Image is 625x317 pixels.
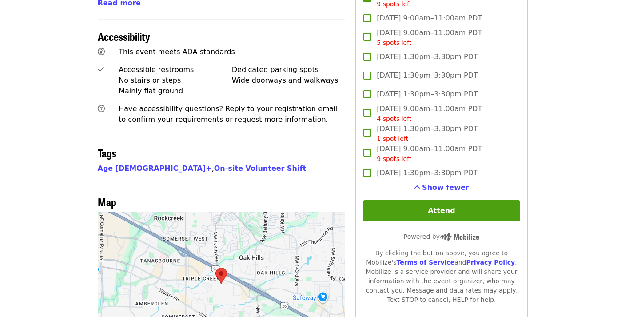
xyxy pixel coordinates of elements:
[377,0,411,8] span: 9 spots left
[377,104,482,124] span: [DATE] 9:00am–11:00am PDT
[414,182,469,193] button: See more timeslots
[119,104,338,124] span: Have accessibility questions? Reply to your registration email to confirm your requirements or re...
[363,200,520,221] button: Attend
[119,86,232,96] div: Mainly flat ground
[404,233,479,240] span: Powered by
[377,124,478,144] span: [DATE] 1:30pm–3:30pm PDT
[377,115,411,122] span: 4 spots left
[422,183,469,192] span: Show fewer
[377,89,478,100] span: [DATE] 1:30pm–3:30pm PDT
[377,155,411,162] span: 9 spots left
[98,28,150,44] span: Accessibility
[98,48,105,56] i: universal-access icon
[232,64,345,75] div: Dedicated parking spots
[377,144,482,164] span: [DATE] 9:00am–11:00am PDT
[98,145,116,161] span: Tags
[98,194,116,209] span: Map
[377,168,478,178] span: [DATE] 1:30pm–3:30pm PDT
[377,28,482,48] span: [DATE] 9:00am–11:00am PDT
[363,249,520,305] div: By clicking the button above, you agree to Mobilize's and . Mobilize is a service provider and wi...
[377,70,478,81] span: [DATE] 1:30pm–3:30pm PDT
[214,164,306,173] a: On-site Volunteer Shift
[232,75,345,86] div: Wide doorways and walkways
[119,64,232,75] div: Accessible restrooms
[98,104,105,113] i: question-circle icon
[119,48,235,56] span: This event meets ADA standards
[440,233,479,241] img: Powered by Mobilize
[98,65,104,74] i: check icon
[98,164,214,173] span: ,
[396,259,454,266] a: Terms of Service
[377,13,482,24] span: [DATE] 9:00am–11:00am PDT
[377,39,411,46] span: 5 spots left
[377,135,408,142] span: 1 spot left
[466,259,515,266] a: Privacy Policy
[119,75,232,86] div: No stairs or steps
[98,164,212,173] a: Age [DEMOGRAPHIC_DATA]+
[377,52,478,62] span: [DATE] 1:30pm–3:30pm PDT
